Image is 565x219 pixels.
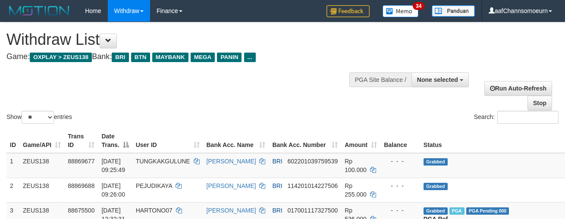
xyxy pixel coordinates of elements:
span: 88869677 [68,158,94,165]
td: 1 [6,153,19,178]
span: BTN [131,53,150,62]
h4: Game: Bank: [6,53,368,61]
img: panduan.png [432,5,475,17]
span: 88675500 [68,207,94,214]
th: Balance [380,128,420,153]
h1: Withdraw List [6,31,368,48]
span: PEJUDIKAYA [136,182,172,189]
span: BRI [272,207,282,214]
th: Amount: activate to sort column ascending [341,128,380,153]
th: Bank Acc. Number: activate to sort column ascending [269,128,341,153]
span: [DATE] 09:25:49 [101,158,125,173]
span: None selected [417,76,458,83]
input: Search: [497,111,559,124]
img: Button%20Memo.svg [383,5,419,17]
span: MEGA [191,53,215,62]
span: Copy 114201014227506 to clipboard [287,182,338,189]
span: Grabbed [424,207,448,215]
img: Feedback.jpg [326,5,370,17]
span: 34 [413,2,424,10]
select: Showentries [22,111,54,124]
span: MAYBANK [152,53,188,62]
span: Rp 255.000 [345,182,367,198]
span: Marked by aaftrukkakada [449,207,465,215]
td: ZEUS138 [19,178,64,202]
span: 88869688 [68,182,94,189]
a: [PERSON_NAME] [207,207,256,214]
a: [PERSON_NAME] [207,182,256,189]
span: PANIN [217,53,242,62]
a: Stop [527,96,552,110]
div: - - - [384,181,417,190]
div: PGA Site Balance / [349,72,411,87]
th: Game/API: activate to sort column ascending [19,128,64,153]
span: OXPLAY > ZEUS138 [30,53,92,62]
span: HARTONO07 [136,207,173,214]
span: BRI [272,182,282,189]
span: BRI [112,53,129,62]
div: - - - [384,157,417,166]
span: Copy 017001117327500 to clipboard [287,207,338,214]
th: Trans ID: activate to sort column ascending [64,128,98,153]
span: Copy 602201039759539 to clipboard [287,158,338,165]
th: User ID: activate to sort column ascending [132,128,203,153]
label: Search: [474,111,559,124]
th: Date Trans.: activate to sort column descending [98,128,132,153]
button: None selected [411,72,469,87]
th: ID [6,128,19,153]
span: TUNGKAKGULUNE [136,158,190,165]
span: BRI [272,158,282,165]
label: Show entries [6,111,72,124]
a: [PERSON_NAME] [207,158,256,165]
span: Rp 100.000 [345,158,367,173]
td: ZEUS138 [19,153,64,178]
div: - - - [384,206,417,215]
span: Grabbed [424,183,448,190]
td: 2 [6,178,19,202]
span: [DATE] 09:26:00 [101,182,125,198]
th: Bank Acc. Name: activate to sort column ascending [203,128,269,153]
span: Grabbed [424,158,448,166]
a: Run Auto-Refresh [484,81,552,96]
span: ... [244,53,256,62]
span: PGA Pending [466,207,509,215]
img: MOTION_logo.png [6,4,72,17]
